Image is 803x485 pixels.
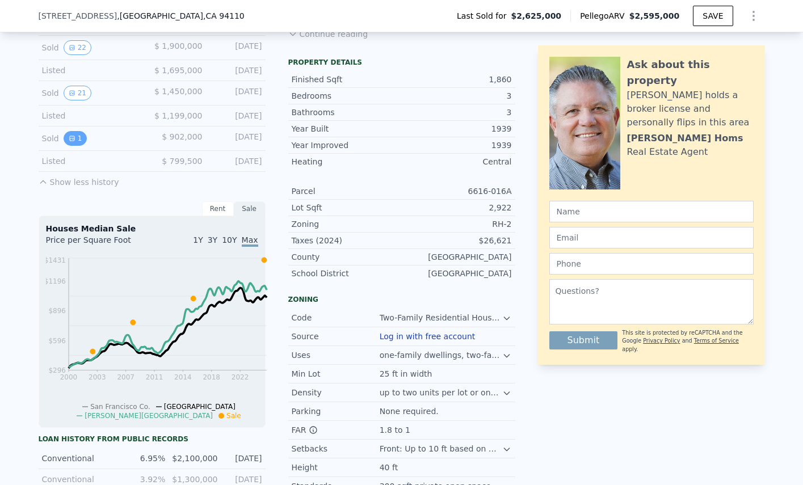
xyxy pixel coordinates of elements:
[380,406,441,417] div: None required.
[627,57,754,88] div: Ask about this property
[202,201,234,216] div: Rent
[64,40,91,55] button: View historical data
[44,256,65,264] tspan: $1431
[212,40,262,55] div: [DATE]
[222,235,237,244] span: 10Y
[203,11,245,20] span: , CA 94110
[629,11,680,20] span: $2,595,000
[288,295,515,304] div: Zoning
[402,140,512,151] div: 1939
[42,474,120,485] div: Conventional
[694,338,739,344] a: Terms of Service
[164,403,236,411] span: [GEOGRAPHIC_DATA]
[242,235,258,247] span: Max
[154,66,203,75] span: $ 1,695,000
[223,453,262,464] div: [DATE]
[117,10,244,22] span: , [GEOGRAPHIC_DATA]
[46,234,152,252] div: Price per Square Foot
[292,443,380,454] div: Setbacks
[48,366,66,374] tspan: $296
[380,424,413,436] div: 1.8 to 1
[42,86,143,100] div: Sold
[226,412,241,420] span: Sale
[402,268,512,279] div: [GEOGRAPHIC_DATA]
[742,5,765,27] button: Show Options
[292,123,402,134] div: Year Built
[292,387,380,398] div: Density
[42,453,120,464] div: Conventional
[203,373,220,381] tspan: 2018
[627,88,754,129] div: [PERSON_NAME] holds a broker license and personally flips in this area
[154,41,203,50] span: $ 1,900,000
[292,90,402,102] div: Bedrooms
[292,368,380,379] div: Min Lot
[292,406,380,417] div: Parking
[154,87,203,96] span: $ 1,450,000
[380,387,503,398] div: up to two units per lot or one unit per 1,500 sqft of lot area
[402,107,512,118] div: 3
[549,227,754,248] input: Email
[622,329,753,353] div: This site is protected by reCAPTCHA and the Google and apply.
[292,202,402,213] div: Lot Sqft
[292,331,380,342] div: Source
[162,157,202,166] span: $ 799,500
[380,349,503,361] div: one-family dwellings, two-family houses
[549,331,618,349] button: Submit
[402,202,512,213] div: 2,922
[511,10,562,22] span: $2,625,000
[39,435,266,444] div: Loan history from public records
[46,223,258,234] div: Houses Median Sale
[380,462,400,473] div: 40 ft
[288,58,515,67] div: Property details
[292,312,380,323] div: Code
[231,373,249,381] tspan: 2022
[292,218,402,230] div: Zoning
[457,10,511,22] span: Last Sold for
[234,201,266,216] div: Sale
[643,338,680,344] a: Privacy Policy
[380,368,435,379] div: 25 ft in width
[193,235,203,244] span: 1Y
[48,337,66,345] tspan: $596
[145,373,163,381] tspan: 2011
[402,251,512,263] div: [GEOGRAPHIC_DATA]
[549,253,754,275] input: Phone
[380,443,503,454] div: Front: Up to 10 ft based on adjacent properties; Rear: 30% of lot depth or at least 15 ft; Side: ...
[127,453,166,464] div: 6.95%
[127,474,166,485] div: 3.92%
[627,145,708,159] div: Real Estate Agent
[64,86,91,100] button: View historical data
[292,156,402,167] div: Heating
[223,474,262,485] div: [DATE]
[402,218,512,230] div: RH-2
[212,155,262,167] div: [DATE]
[292,185,402,197] div: Parcel
[42,65,143,76] div: Listed
[154,111,203,120] span: $ 1,199,000
[380,332,476,341] button: Log in with free account
[292,462,380,473] div: Height
[174,373,192,381] tspan: 2014
[292,424,380,436] div: FAR
[288,28,368,40] button: Continue reading
[292,74,402,85] div: Finished Sqft
[292,107,402,118] div: Bathrooms
[48,307,66,315] tspan: $896
[212,65,262,76] div: [DATE]
[42,131,143,146] div: Sold
[64,131,87,146] button: View historical data
[402,74,512,85] div: 1,860
[42,40,143,55] div: Sold
[60,373,77,381] tspan: 2000
[292,140,402,151] div: Year Improved
[39,10,117,22] span: [STREET_ADDRESS]
[42,110,143,121] div: Listed
[89,373,106,381] tspan: 2003
[44,277,65,285] tspan: $1196
[208,235,217,244] span: 3Y
[117,373,134,381] tspan: 2007
[172,453,216,464] div: $2,100,000
[402,235,512,246] div: $26,621
[212,110,262,121] div: [DATE]
[380,312,503,323] div: Two-Family Residential Housing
